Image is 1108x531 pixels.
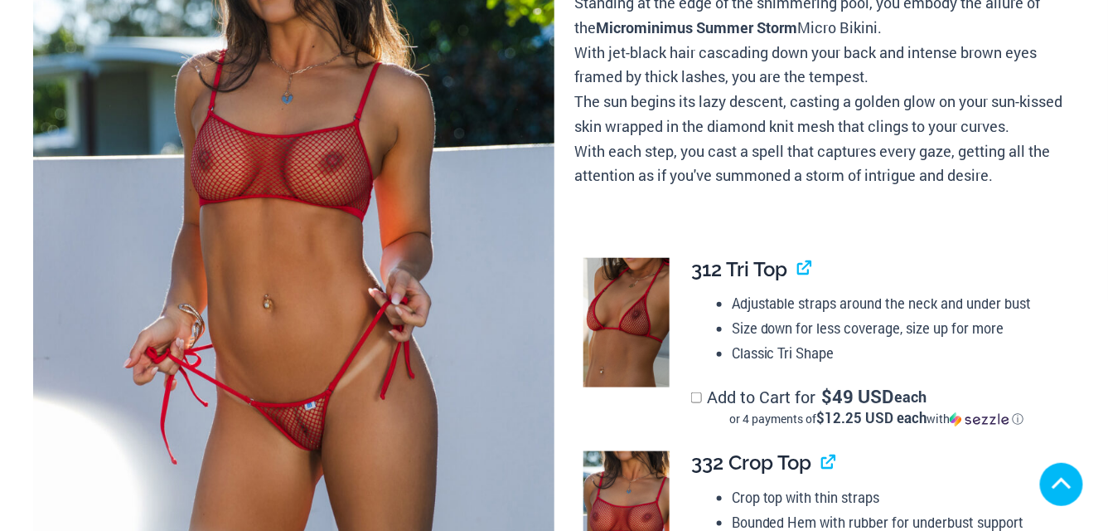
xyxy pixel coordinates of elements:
span: 49 USD [821,388,893,405]
li: Classic Tri Shape [732,341,1062,366]
span: each [895,388,927,405]
b: Microminimus Summer Storm [597,17,798,37]
div: or 4 payments of$12.25 USD eachwithSezzle Click to learn more about Sezzle [691,411,1062,427]
span: 312 Tri Top [691,257,787,281]
li: Size down for less coverage, size up for more [732,316,1062,341]
label: Add to Cart for [691,386,1062,427]
img: Summer Storm Red 312 Tri Top [583,258,670,388]
span: 332 Crop Top [691,451,811,475]
span: $12.25 USD each [816,408,927,427]
li: Crop top with thin straps [732,485,1062,510]
li: Adjustable straps around the neck and under bust [732,291,1062,316]
img: Sezzle [950,412,1009,427]
input: Add to Cart for$49 USD eachor 4 payments of$12.25 USD eachwithSezzle Click to learn more about Se... [691,392,702,403]
span: $ [821,384,832,408]
div: or 4 payments of with [691,411,1062,427]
